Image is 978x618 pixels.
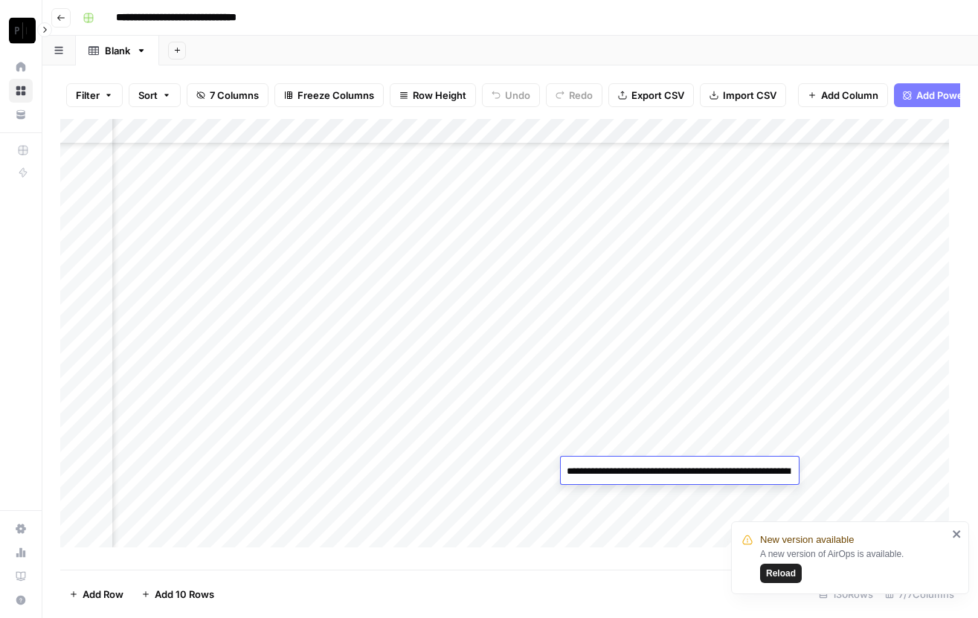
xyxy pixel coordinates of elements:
[813,582,879,606] div: 130 Rows
[9,564,33,588] a: Learning Hub
[798,83,888,107] button: Add Column
[210,88,259,103] span: 7 Columns
[187,83,268,107] button: 7 Columns
[274,83,384,107] button: Freeze Columns
[631,88,684,103] span: Export CSV
[9,588,33,612] button: Help + Support
[9,79,33,103] a: Browse
[608,83,694,107] button: Export CSV
[766,567,796,580] span: Reload
[9,103,33,126] a: Your Data
[9,17,36,44] img: Paragon Intel - Copyediting Logo
[9,12,33,49] button: Workspace: Paragon Intel - Copyediting
[66,83,123,107] button: Filter
[155,587,214,602] span: Add 10 Rows
[83,587,123,602] span: Add Row
[9,541,33,564] a: Usage
[760,532,854,547] span: New version available
[9,55,33,79] a: Home
[505,88,530,103] span: Undo
[760,547,948,583] div: A new version of AirOps is available.
[76,36,159,65] a: Blank
[132,582,223,606] button: Add 10 Rows
[482,83,540,107] button: Undo
[60,582,132,606] button: Add Row
[390,83,476,107] button: Row Height
[569,88,593,103] span: Redo
[9,517,33,541] a: Settings
[700,83,786,107] button: Import CSV
[821,88,878,103] span: Add Column
[76,88,100,103] span: Filter
[297,88,374,103] span: Freeze Columns
[105,43,130,58] div: Blank
[129,83,181,107] button: Sort
[879,582,960,606] div: 7/7 Columns
[138,88,158,103] span: Sort
[760,564,802,583] button: Reload
[952,528,962,540] button: close
[413,88,466,103] span: Row Height
[546,83,602,107] button: Redo
[723,88,776,103] span: Import CSV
